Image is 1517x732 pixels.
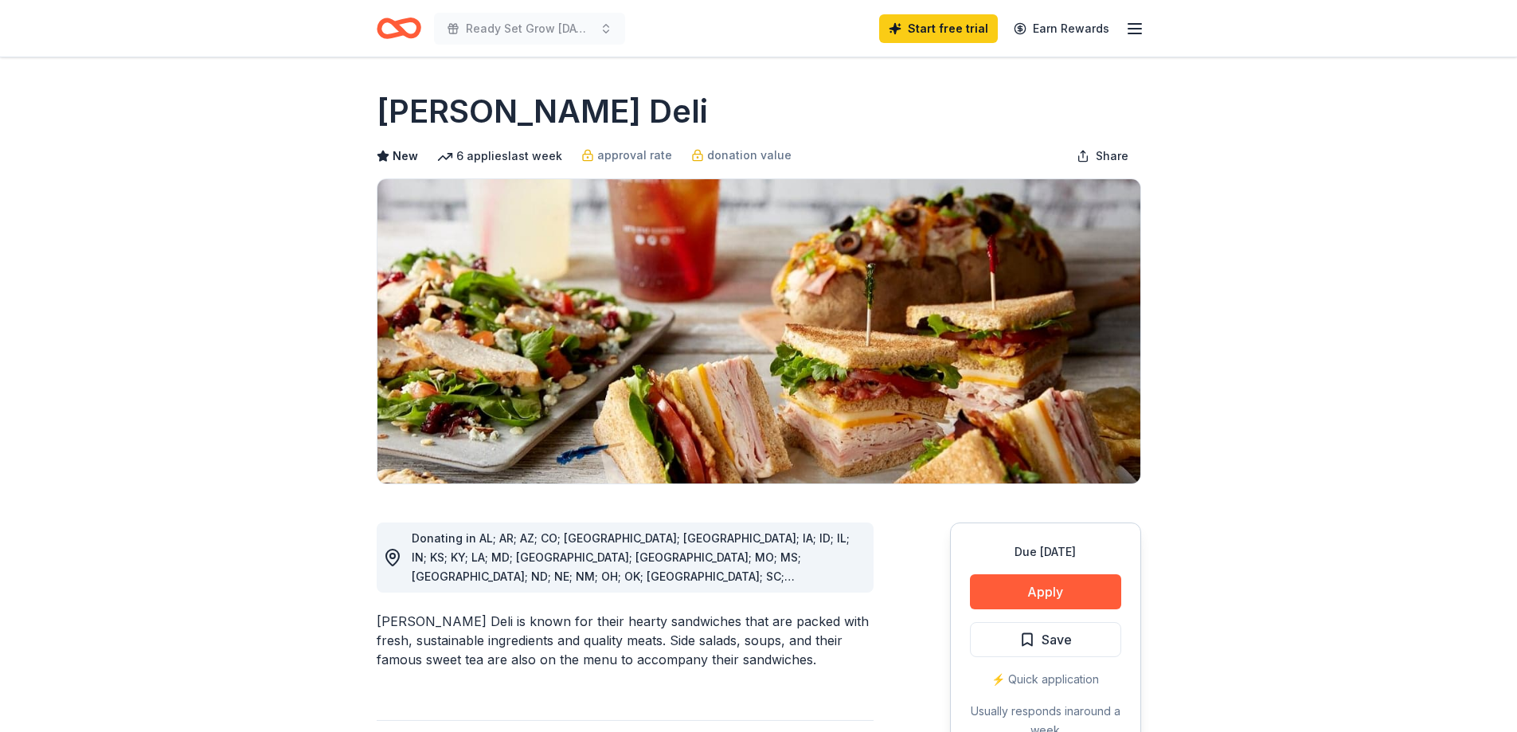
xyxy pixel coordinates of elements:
button: Share [1064,140,1141,172]
span: Save [1042,629,1072,650]
img: Image for McAlister's Deli [377,179,1140,483]
a: Home [377,10,421,47]
span: approval rate [597,146,672,165]
a: approval rate [581,146,672,165]
a: Earn Rewards [1004,14,1119,43]
div: [PERSON_NAME] Deli is known for their hearty sandwiches that are packed with fresh, sustainable i... [377,612,874,669]
h1: [PERSON_NAME] Deli [377,89,708,134]
button: Save [970,622,1121,657]
span: Donating in AL; AR; AZ; CO; [GEOGRAPHIC_DATA]; [GEOGRAPHIC_DATA]; IA; ID; IL; IN; KS; KY; LA; MD;... [412,531,850,602]
a: donation value [691,146,792,165]
div: ⚡️ Quick application [970,670,1121,689]
a: Start free trial [879,14,998,43]
div: Due [DATE] [970,542,1121,562]
span: New [393,147,418,166]
span: donation value [707,146,792,165]
div: 6 applies last week [437,147,562,166]
span: Share [1096,147,1128,166]
button: Ready Set Grow [DATE] Reunion [434,13,625,45]
button: Apply [970,574,1121,609]
span: Ready Set Grow [DATE] Reunion [466,19,593,38]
